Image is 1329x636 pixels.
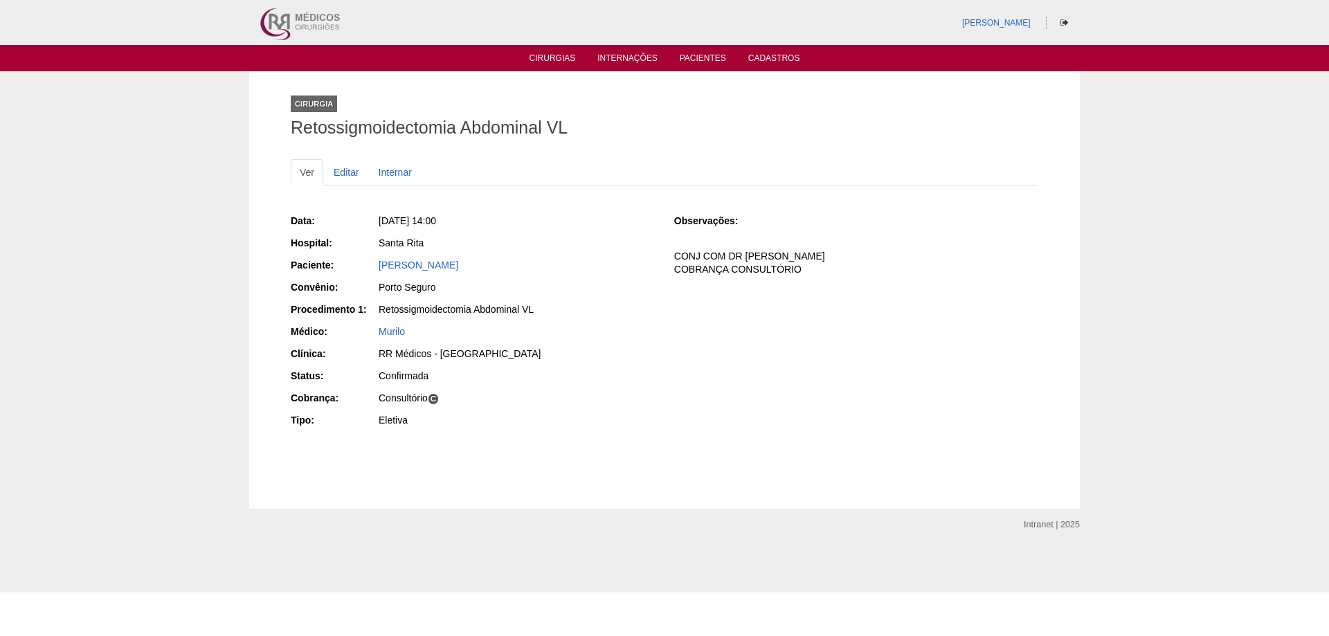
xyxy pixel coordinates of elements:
[1060,19,1068,27] i: Sair
[291,302,377,316] div: Procedimento 1:
[680,53,726,67] a: Pacientes
[291,413,377,427] div: Tipo:
[379,236,655,250] div: Santa Rita
[674,214,761,228] div: Observações:
[291,119,1038,136] h1: Retossigmoidectomia Abdominal VL
[291,236,377,250] div: Hospital:
[379,260,458,271] a: [PERSON_NAME]
[291,96,337,112] div: Cirurgia
[291,325,377,338] div: Médico:
[379,347,655,361] div: RR Médicos - [GEOGRAPHIC_DATA]
[379,413,655,427] div: Eletiva
[291,258,377,272] div: Paciente:
[379,369,655,383] div: Confirmada
[379,215,436,226] span: [DATE] 14:00
[379,391,655,405] div: Consultório
[379,302,655,316] div: Retossigmoidectomia Abdominal VL
[379,326,405,337] a: Murilo
[530,53,576,67] a: Cirurgias
[674,250,1038,276] p: CONJ COM DR [PERSON_NAME] COBRANÇA CONSULTÓRIO
[291,280,377,294] div: Convênio:
[1024,518,1080,531] div: Intranet | 2025
[379,280,655,294] div: Porto Seguro
[291,347,377,361] div: Clínica:
[428,393,440,405] span: C
[291,159,323,185] a: Ver
[291,391,377,405] div: Cobrança:
[962,18,1031,28] a: [PERSON_NAME]
[291,369,377,383] div: Status:
[291,214,377,228] div: Data:
[748,53,800,67] a: Cadastros
[370,159,421,185] a: Internar
[597,53,658,67] a: Internações
[325,159,368,185] a: Editar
